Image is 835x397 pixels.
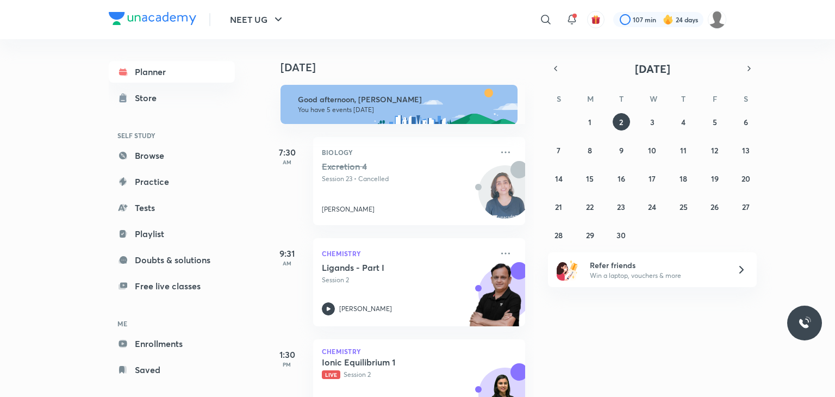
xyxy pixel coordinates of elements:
button: September 19, 2025 [706,170,724,187]
button: September 25, 2025 [675,198,692,215]
h5: Ionic Equilibrium 1 [322,357,457,368]
abbr: September 27, 2025 [742,202,750,212]
button: September 18, 2025 [675,170,692,187]
abbr: Monday [587,94,594,104]
abbr: September 12, 2025 [711,145,718,156]
button: September 21, 2025 [550,198,568,215]
button: September 17, 2025 [644,170,661,187]
p: Chemistry [322,348,516,355]
p: Session 2 [322,275,493,285]
h4: [DATE] [281,61,536,74]
span: Live [322,370,340,379]
button: September 29, 2025 [581,226,599,244]
abbr: September 2, 2025 [619,117,623,127]
a: Practice [109,171,235,193]
abbr: September 7, 2025 [557,145,560,156]
a: Tests [109,197,235,219]
abbr: September 18, 2025 [680,173,687,184]
button: September 23, 2025 [613,198,630,215]
h6: Refer friends [590,259,724,271]
abbr: September 23, 2025 [617,202,625,212]
button: September 20, 2025 [737,170,755,187]
abbr: September 4, 2025 [681,117,686,127]
abbr: September 28, 2025 [554,230,563,240]
abbr: September 30, 2025 [616,230,626,240]
button: NEET UG [223,9,291,30]
button: September 5, 2025 [706,113,724,131]
div: Store [135,91,163,104]
abbr: Sunday [557,94,561,104]
button: avatar [587,11,605,28]
button: September 26, 2025 [706,198,724,215]
p: [PERSON_NAME] [322,204,375,214]
abbr: September 29, 2025 [586,230,594,240]
abbr: September 11, 2025 [680,145,687,156]
h5: 1:30 [265,348,309,361]
abbr: September 25, 2025 [680,202,688,212]
a: Store [109,87,235,109]
abbr: Thursday [681,94,686,104]
img: Avatar [479,171,531,224]
abbr: September 19, 2025 [711,173,719,184]
button: September 14, 2025 [550,170,568,187]
h6: Good afternoon, [PERSON_NAME] [298,95,508,104]
button: September 7, 2025 [550,141,568,159]
button: September 4, 2025 [675,113,692,131]
abbr: September 3, 2025 [650,117,655,127]
span: [DATE] [635,61,670,76]
abbr: September 24, 2025 [648,202,656,212]
abbr: September 1, 2025 [588,117,591,127]
abbr: September 9, 2025 [619,145,624,156]
abbr: September 20, 2025 [741,173,750,184]
abbr: September 13, 2025 [742,145,750,156]
button: September 9, 2025 [613,141,630,159]
button: September 1, 2025 [581,113,599,131]
abbr: Saturday [744,94,748,104]
img: streak [663,14,674,25]
abbr: September 15, 2025 [586,173,594,184]
p: PM [265,361,309,368]
button: September 22, 2025 [581,198,599,215]
button: September 3, 2025 [644,113,661,131]
img: afternoon [281,85,518,124]
abbr: September 8, 2025 [588,145,592,156]
button: September 8, 2025 [581,141,599,159]
button: September 16, 2025 [613,170,630,187]
p: You have 5 events [DATE] [298,106,508,114]
p: AM [265,159,309,165]
a: Browse [109,145,235,166]
p: Chemistry [322,247,493,260]
p: AM [265,260,309,266]
button: September 6, 2025 [737,113,755,131]
button: September 11, 2025 [675,141,692,159]
abbr: September 17, 2025 [649,173,656,184]
abbr: September 6, 2025 [744,117,748,127]
abbr: September 21, 2025 [555,202,562,212]
button: September 15, 2025 [581,170,599,187]
abbr: September 14, 2025 [555,173,563,184]
h5: 9:31 [265,247,309,260]
h5: 7:30 [265,146,309,159]
p: [PERSON_NAME] [339,304,392,314]
abbr: September 10, 2025 [648,145,656,156]
abbr: September 22, 2025 [586,202,594,212]
p: Win a laptop, vouchers & more [590,271,724,281]
button: September 2, 2025 [613,113,630,131]
p: Session 2 [322,370,493,380]
h5: Excretion 4 [322,161,457,172]
button: September 13, 2025 [737,141,755,159]
abbr: Friday [713,94,717,104]
img: unacademy [465,262,525,337]
h6: ME [109,314,235,333]
p: Session 23 • Cancelled [322,174,493,184]
img: avatar [591,15,601,24]
a: Playlist [109,223,235,245]
a: Free live classes [109,275,235,297]
img: Tanya Kumari [708,10,726,29]
abbr: Tuesday [619,94,624,104]
h6: SELF STUDY [109,126,235,145]
a: Enrollments [109,333,235,355]
button: September 27, 2025 [737,198,755,215]
button: September 12, 2025 [706,141,724,159]
a: Planner [109,61,235,83]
